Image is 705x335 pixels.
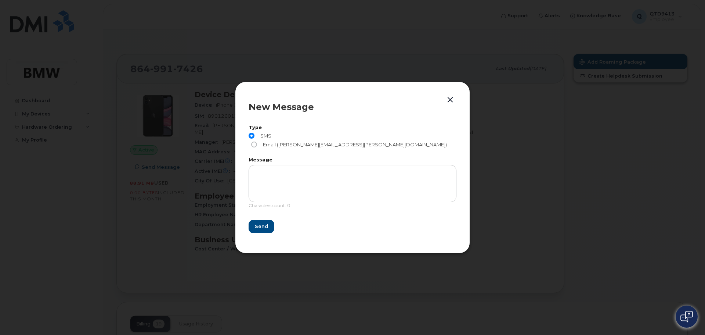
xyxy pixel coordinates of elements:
label: Message [249,158,456,163]
input: SMS [249,133,254,139]
label: Type [249,125,456,130]
button: Send [249,220,274,233]
div: Characters count: 0 [249,202,456,213]
input: Email ([PERSON_NAME][EMAIL_ADDRESS][PERSON_NAME][DOMAIN_NAME]) [251,142,257,147]
span: Send [255,223,268,230]
span: Email ([PERSON_NAME][EMAIL_ADDRESS][PERSON_NAME][DOMAIN_NAME]) [260,142,447,147]
span: SMS [257,133,271,139]
img: Open chat [680,311,693,322]
div: New Message [249,103,456,111]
